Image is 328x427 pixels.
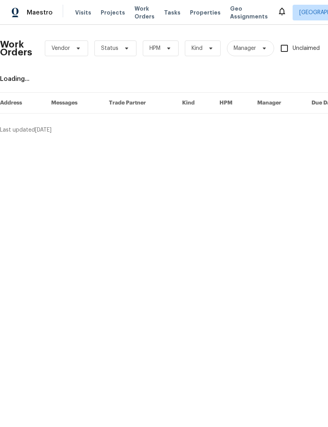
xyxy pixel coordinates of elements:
span: Geo Assignments [230,5,268,20]
span: Unclaimed [293,44,320,53]
span: Status [101,44,118,52]
th: Trade Partner [103,93,176,114]
span: HPM [149,44,160,52]
span: Work Orders [135,5,155,20]
th: Manager [251,93,305,114]
span: Visits [75,9,91,16]
span: Manager [234,44,256,52]
th: HPM [213,93,251,114]
span: Tasks [164,10,181,15]
span: Vendor [52,44,70,52]
th: Messages [45,93,103,114]
span: Kind [192,44,203,52]
span: Projects [101,9,125,16]
th: Kind [176,93,213,114]
span: Maestro [27,9,53,16]
span: [DATE] [35,127,52,133]
span: Properties [190,9,221,16]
